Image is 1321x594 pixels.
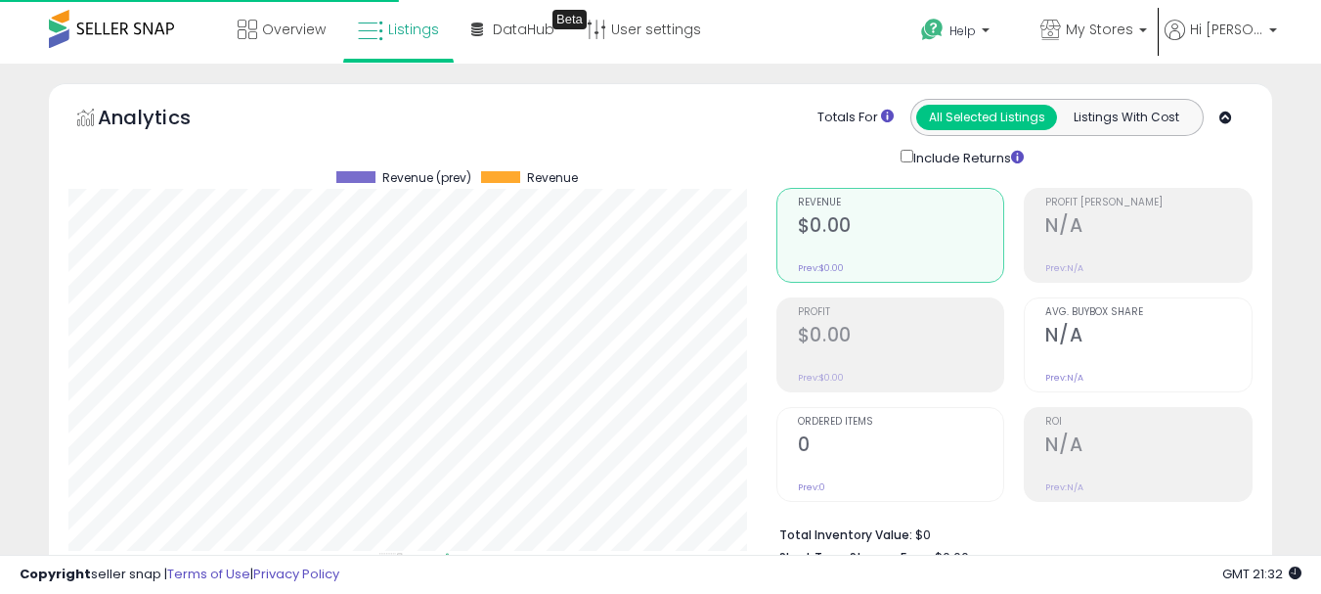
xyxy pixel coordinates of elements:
[1045,481,1083,493] small: Prev: N/A
[817,109,894,127] div: Totals For
[920,18,945,42] i: Get Help
[798,417,1004,428] span: Ordered Items
[262,20,326,39] span: Overview
[798,481,825,493] small: Prev: 0
[798,307,1004,318] span: Profit
[798,372,844,384] small: Prev: $0.00
[388,20,439,39] span: Listings
[20,566,339,584] div: seller snap | |
[798,198,1004,208] span: Revenue
[382,171,471,185] span: Revenue (prev)
[1045,214,1252,241] h2: N/A
[779,522,1238,545] li: $0
[1045,198,1252,208] span: Profit [PERSON_NAME]
[916,105,1057,130] button: All Selected Listings
[935,548,969,567] span: $0.00
[1056,105,1197,130] button: Listings With Cost
[167,565,250,583] a: Terms of Use
[1190,20,1263,39] span: Hi [PERSON_NAME]
[1165,20,1277,64] a: Hi [PERSON_NAME]
[798,262,844,274] small: Prev: $0.00
[905,3,1023,64] a: Help
[1066,20,1133,39] span: My Stores
[1045,417,1252,428] span: ROI
[798,434,1004,460] h2: 0
[1045,434,1252,460] h2: N/A
[779,549,932,566] b: Short Term Storage Fees:
[552,10,587,29] div: Tooltip anchor
[493,20,554,39] span: DataHub
[20,565,91,583] strong: Copyright
[1045,372,1083,384] small: Prev: N/A
[949,23,976,39] span: Help
[798,324,1004,350] h2: $0.00
[527,171,578,185] span: Revenue
[1045,324,1252,350] h2: N/A
[1045,307,1252,318] span: Avg. Buybox Share
[798,214,1004,241] h2: $0.00
[1222,565,1301,583] span: 2025-09-10 21:32 GMT
[98,104,229,136] h5: Analytics
[1045,262,1083,274] small: Prev: N/A
[779,526,912,543] b: Total Inventory Value:
[886,146,1047,168] div: Include Returns
[253,565,339,583] a: Privacy Policy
